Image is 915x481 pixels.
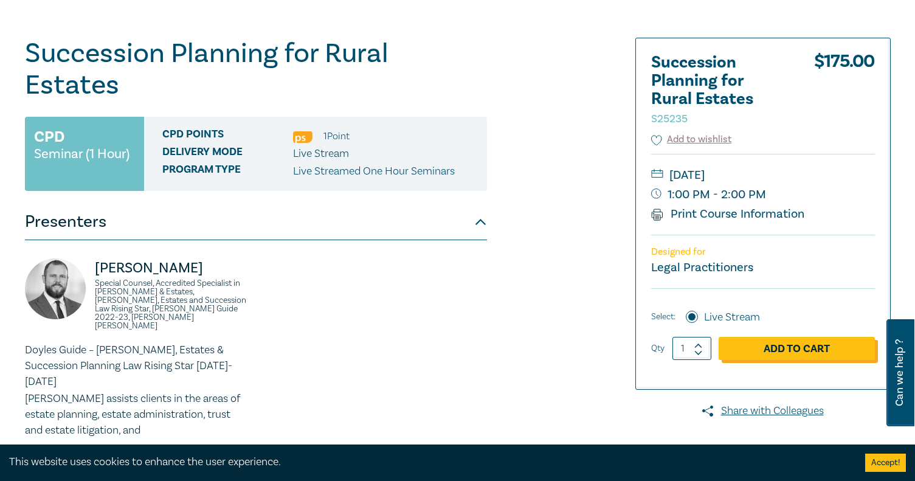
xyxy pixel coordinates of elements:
[293,164,455,179] p: Live Streamed One Hour Seminars
[95,279,249,330] small: Special Counsel, Accredited Specialist in [PERSON_NAME] & Estates, [PERSON_NAME], Estates and Suc...
[293,147,349,161] span: Live Stream
[25,258,86,319] img: https://s3.ap-southeast-2.amazonaws.com/lc-presenter-images/Jack%20Conway.jpg
[162,146,293,162] span: Delivery Mode
[651,54,785,126] h2: Succession Planning for Rural Estates
[704,310,760,325] label: Live Stream
[34,148,129,160] small: Seminar (1 Hour)
[34,126,64,148] h3: CPD
[651,260,753,275] small: Legal Practitioners
[162,128,293,144] span: CPD Points
[672,337,711,360] input: 1
[293,131,312,143] img: Professional Skills
[651,310,675,324] span: Select:
[25,391,249,438] p: [PERSON_NAME] assists clients in the areas of estate planning, estate administration, trust and e...
[651,206,805,222] a: Print Course Information
[25,342,249,390] p: Doyles Guide – [PERSON_NAME], Estates & Succession Planning Law Rising Star [DATE]-[DATE]
[894,327,905,419] span: Can we help ?
[651,133,732,147] button: Add to wishlist
[651,246,875,258] p: Designed for
[651,112,688,126] small: S25235
[9,454,847,470] div: This website uses cookies to enhance the user experience.
[25,204,487,240] button: Presenters
[865,454,906,472] button: Accept cookies
[719,337,875,360] a: Add to Cart
[814,54,875,133] div: $ 175.00
[651,165,875,185] small: [DATE]
[651,185,875,204] small: 1:00 PM - 2:00 PM
[635,403,891,419] a: Share with Colleagues
[162,164,293,179] span: Program type
[95,258,249,278] p: [PERSON_NAME]
[651,342,665,355] label: Qty
[25,38,487,101] h1: Succession Planning for Rural Estates
[323,128,350,144] li: 1 Point
[25,443,64,454] a: Read More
